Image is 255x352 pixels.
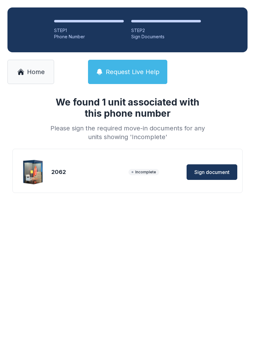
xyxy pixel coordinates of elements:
div: STEP 2 [131,27,201,34]
span: Home [27,68,45,76]
span: Request Live Help [106,68,160,76]
div: Please sign the required move-in documents for any units showing 'Incomplete' [48,124,207,141]
div: Phone Number [54,34,124,40]
div: Sign Documents [131,34,201,40]
h1: We found 1 unit associated with this phone number [48,96,207,119]
span: Sign document [194,168,229,176]
div: 2062 [51,168,126,176]
div: STEP 1 [54,27,124,34]
span: Incomplete [128,169,159,175]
